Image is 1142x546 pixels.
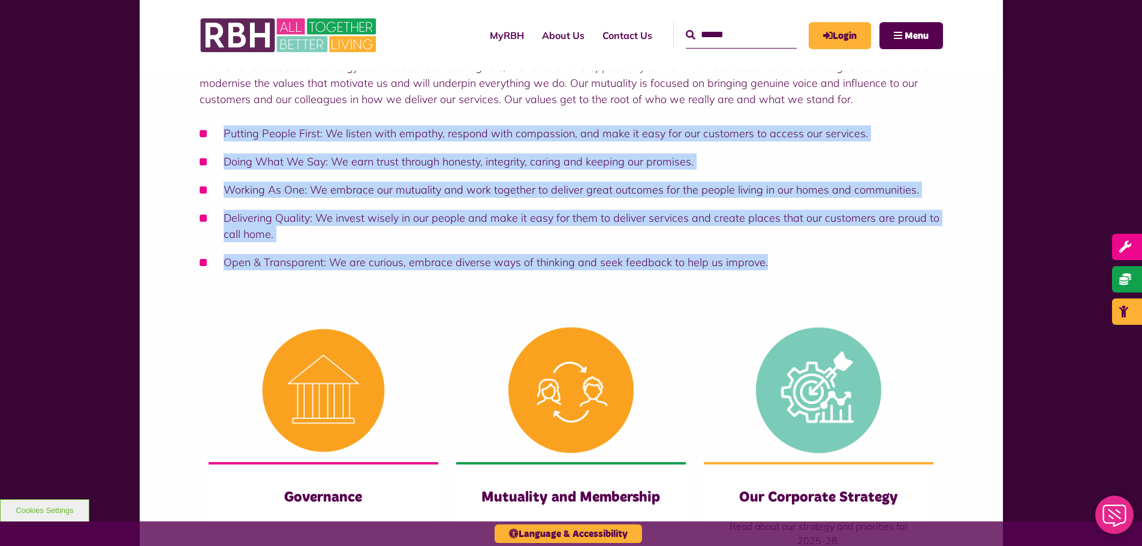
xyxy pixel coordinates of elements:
a: Contact Us [593,19,661,52]
a: MyRBH [809,22,871,49]
img: Governance [209,318,438,462]
button: Language & Accessibility [495,524,642,543]
li: Working As One: We embrace our mutuality and work together to deliver great outcomes for the peop... [200,182,943,198]
p: As we’ve refocused our strategy back to our core housing role, we’ve taken the opportunity to wor... [200,59,943,107]
span: Menu [905,31,929,41]
img: RBH [200,12,379,59]
h3: Governance [233,488,414,507]
h3: Our Corporate Strategy [728,488,909,507]
img: Corporate Strategy [704,318,933,462]
input: Search [686,22,797,48]
button: Navigation [879,22,943,49]
a: About Us [533,19,593,52]
li: Open & Transparent: We are curious, embrace diverse ways of thinking and seek feedback to help us... [200,254,943,270]
li: Doing What We Say: We earn trust through honesty, integrity, caring and keeping our promises. [200,153,943,170]
li: Putting People First: We listen with empathy, respond with compassion, and make it easy for our c... [200,125,943,141]
iframe: Netcall Web Assistant for live chat [1088,492,1142,546]
img: Mutuality [456,318,686,462]
a: MyRBH [481,19,533,52]
h3: Mutuality and Membership [480,488,662,507]
li: Delivering Quality: We invest wisely in our people and make it easy for them to deliver services ... [200,210,943,242]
